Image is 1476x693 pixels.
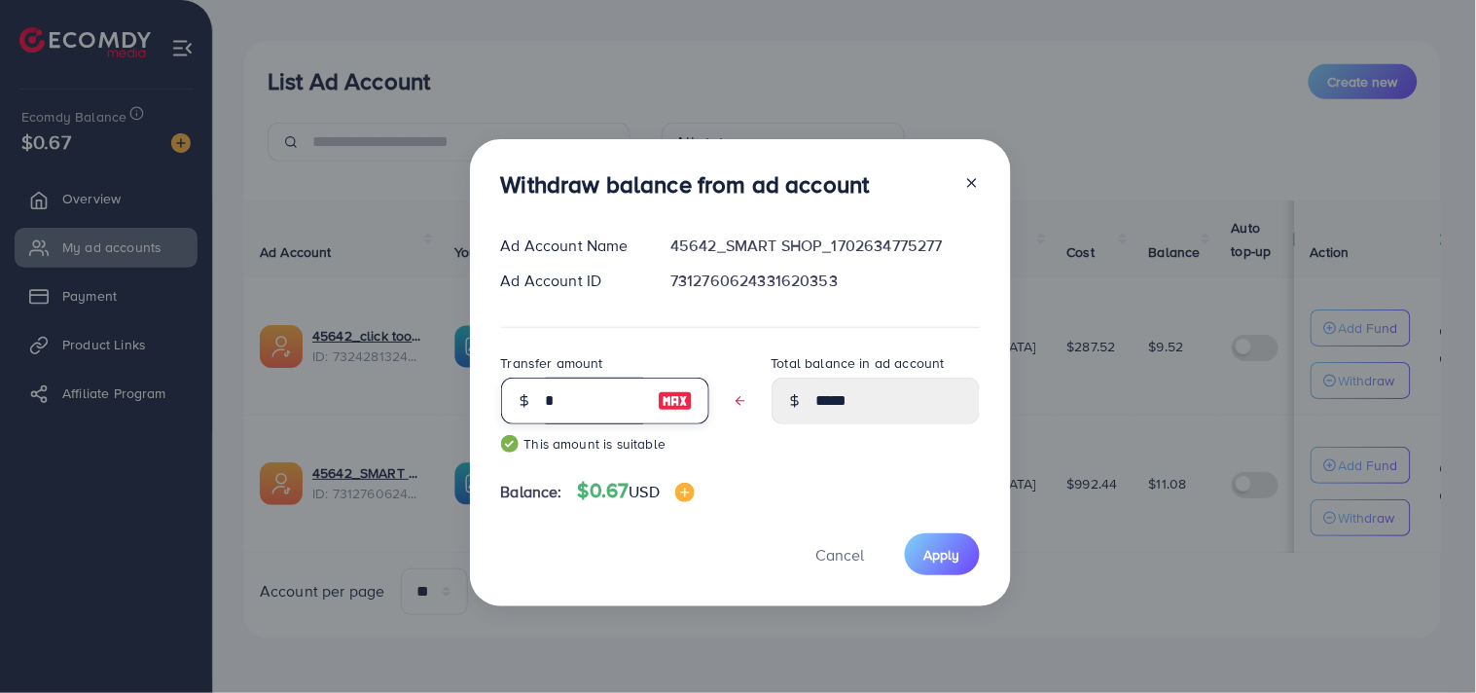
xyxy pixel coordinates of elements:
span: Apply [924,545,960,565]
label: Total balance in ad account [772,353,945,373]
iframe: Chat [1393,605,1461,678]
img: image [658,389,693,413]
h4: $0.67 [578,479,695,503]
button: Cancel [792,533,889,575]
span: USD [630,481,660,502]
button: Apply [905,533,980,575]
div: Ad Account ID [486,270,656,292]
img: image [675,483,695,502]
label: Transfer amount [501,353,603,373]
img: guide [501,435,519,453]
h3: Withdraw balance from ad account [501,170,870,199]
div: 7312760624331620353 [655,270,994,292]
small: This amount is suitable [501,434,709,454]
span: Balance: [501,481,562,503]
span: Cancel [816,544,865,565]
div: 45642_SMART SHOP_1702634775277 [655,235,994,257]
div: Ad Account Name [486,235,656,257]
